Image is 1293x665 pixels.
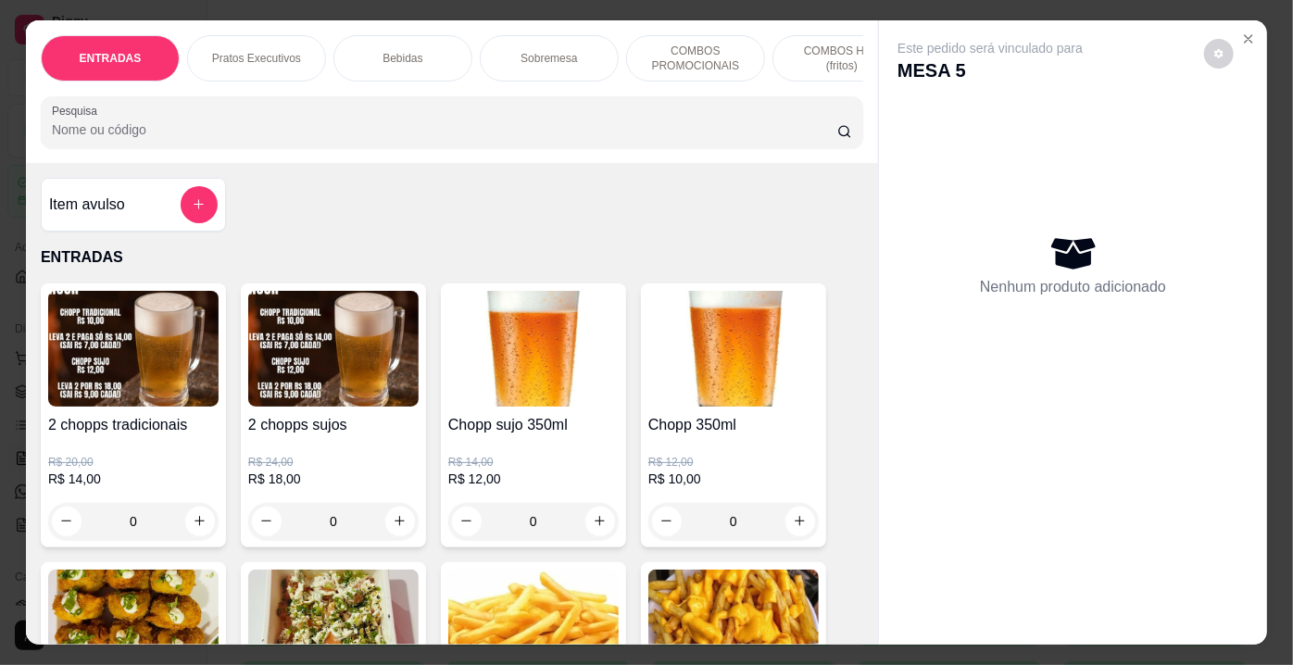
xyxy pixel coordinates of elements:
button: decrease-product-quantity [252,507,282,536]
button: decrease-product-quantity [452,507,482,536]
p: Bebidas [383,51,422,66]
p: MESA 5 [898,57,1083,83]
p: R$ 18,00 [248,470,419,488]
h4: 2 chopps tradicionais [48,414,219,436]
p: R$ 10,00 [648,470,819,488]
button: decrease-product-quantity [52,507,82,536]
img: product-image [48,291,219,407]
h4: Chopp sujo 350ml [448,414,619,436]
p: Sobremesa [521,51,577,66]
button: add-separate-item [181,186,218,223]
h4: 2 chopps sujos [248,414,419,436]
img: product-image [648,291,819,407]
p: R$ 24,00 [248,455,419,470]
h4: Item avulso [49,194,125,216]
p: Nenhum produto adicionado [980,276,1166,298]
button: increase-product-quantity [785,507,815,536]
img: product-image [448,291,619,407]
p: COMBOS HOT (fritos) [788,44,896,73]
button: increase-product-quantity [585,507,615,536]
p: R$ 12,00 [448,470,619,488]
button: increase-product-quantity [385,507,415,536]
button: decrease-product-quantity [1204,39,1234,69]
p: R$ 14,00 [448,455,619,470]
p: COMBOS PROMOCIONAIS [642,44,749,73]
p: ENTRADAS [80,51,142,66]
button: Close [1234,24,1263,54]
p: R$ 20,00 [48,455,219,470]
p: R$ 12,00 [648,455,819,470]
p: Este pedido será vinculado para [898,39,1083,57]
img: product-image [248,291,419,407]
label: Pesquisa [52,103,104,119]
p: R$ 14,00 [48,470,219,488]
p: Pratos Executivos [212,51,301,66]
input: Pesquisa [52,120,837,139]
p: ENTRADAS [41,246,863,269]
h4: Chopp 350ml [648,414,819,436]
button: increase-product-quantity [185,507,215,536]
button: decrease-product-quantity [652,507,682,536]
